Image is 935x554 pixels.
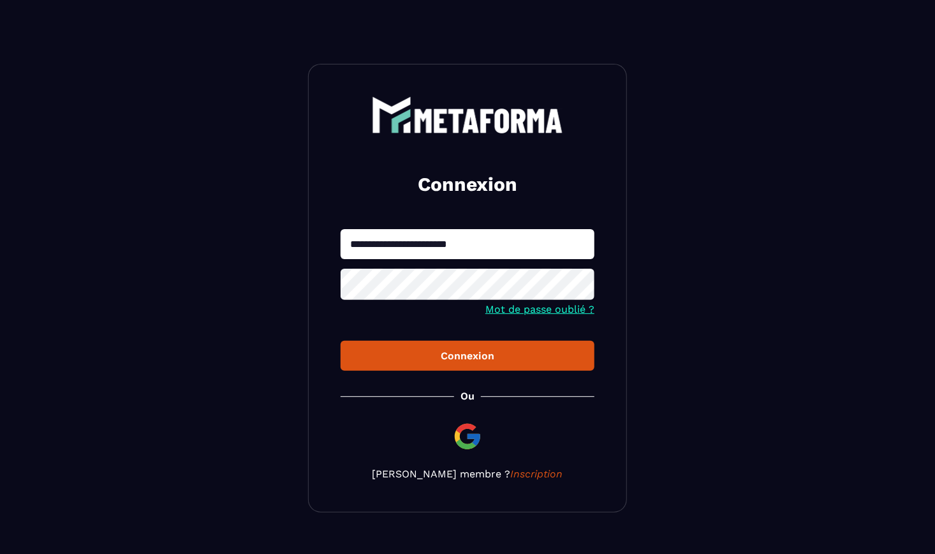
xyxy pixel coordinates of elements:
img: logo [372,96,563,133]
a: logo [341,96,594,133]
a: Mot de passe oublié ? [485,303,594,315]
img: google [452,421,483,452]
a: Inscription [511,468,563,480]
button: Connexion [341,341,594,371]
h2: Connexion [356,172,579,197]
p: [PERSON_NAME] membre ? [341,468,594,480]
div: Connexion [351,350,584,362]
p: Ou [460,390,475,402]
